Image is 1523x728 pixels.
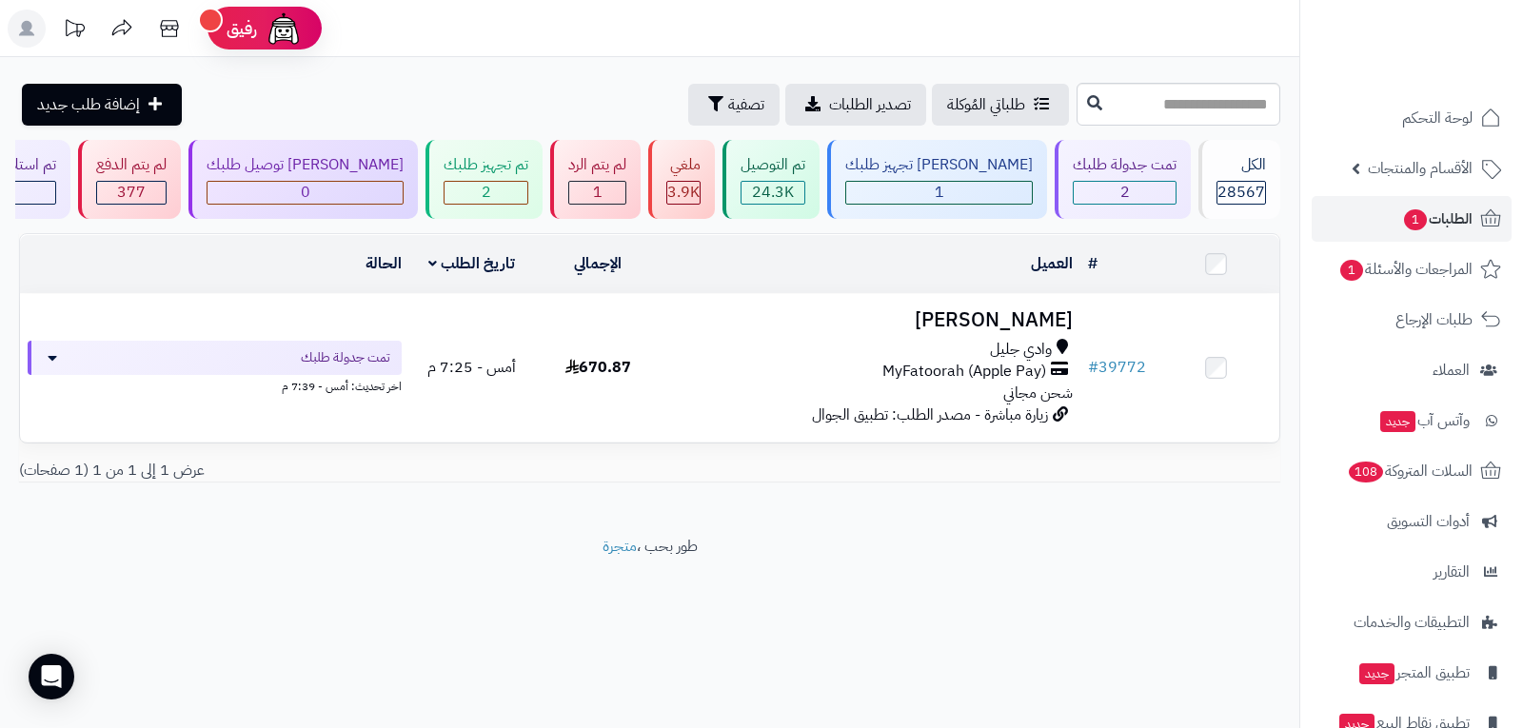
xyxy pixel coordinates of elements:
a: العميل [1031,252,1073,275]
span: تصدير الطلبات [829,93,911,116]
div: 377 [97,182,166,204]
a: إضافة طلب جديد [22,84,182,126]
a: الطلبات1 [1312,196,1512,242]
span: التطبيقات والخدمات [1354,609,1470,636]
a: تمت جدولة طلبك 2 [1051,140,1195,219]
span: الطلبات [1402,206,1473,232]
a: وآتس آبجديد [1312,398,1512,443]
span: شحن مجاني [1003,382,1073,404]
a: [PERSON_NAME] تجهيز طلبك 1 [823,140,1051,219]
a: المراجعات والأسئلة1 [1312,246,1512,292]
div: 1 [846,182,1032,204]
span: جديد [1380,411,1415,432]
span: # [1088,356,1098,379]
a: # [1088,252,1098,275]
div: ملغي [666,154,701,176]
img: ai-face.png [265,10,303,48]
h3: [PERSON_NAME] [668,309,1073,331]
span: الأقسام والمنتجات [1368,155,1473,182]
a: لوحة التحكم [1312,95,1512,141]
div: 3881 [667,182,700,204]
div: [PERSON_NAME] تجهيز طلبك [845,154,1033,176]
a: متجرة [603,535,637,558]
a: تطبيق المتجرجديد [1312,650,1512,696]
button: تصفية [688,84,780,126]
span: لوحة التحكم [1402,105,1473,131]
div: 24303 [742,182,804,204]
span: رفيق [227,17,257,40]
a: تم التوصيل 24.3K [719,140,823,219]
span: 1 [935,181,944,204]
div: عرض 1 إلى 1 من 1 (1 صفحات) [5,460,650,482]
div: Open Intercom Messenger [29,654,74,699]
div: تم التوصيل [741,154,805,176]
a: أدوات التسويق [1312,499,1512,544]
div: لم يتم الرد [568,154,626,176]
a: ملغي 3.9K [644,140,719,219]
a: تحديثات المنصة [50,10,98,52]
span: 24.3K [752,181,794,204]
span: أمس - 7:25 م [427,356,516,379]
span: زيارة مباشرة - مصدر الطلب: تطبيق الجوال [812,403,1048,426]
span: 670.87 [565,356,631,379]
span: المراجعات والأسئلة [1338,256,1473,283]
div: اخر تحديث: أمس - 7:39 م [28,375,402,395]
a: تم تجهيز طلبك 2 [422,140,546,219]
span: التقارير [1434,559,1470,585]
div: [PERSON_NAME] توصيل طلبك [207,154,404,176]
span: طلباتي المُوكلة [947,93,1025,116]
a: لم يتم الدفع 377 [74,140,185,219]
div: 0 [208,182,403,204]
span: 1 [1339,259,1364,282]
span: 1 [1403,208,1428,231]
div: تم تجهيز طلبك [444,154,528,176]
a: الحالة [366,252,402,275]
img: logo-2.png [1394,27,1505,67]
span: 2 [482,181,491,204]
span: تطبيق المتجر [1357,659,1470,686]
span: 0 [301,181,310,204]
span: 3.9K [667,181,700,204]
div: لم يتم الدفع [96,154,167,176]
span: 108 [1347,461,1384,483]
span: MyFatoorah (Apple Pay) [882,361,1046,383]
a: الإجمالي [574,252,622,275]
span: إضافة طلب جديد [37,93,140,116]
span: تمت جدولة طلبك [301,348,390,367]
span: وآتس آب [1378,407,1470,434]
span: 2 [1120,181,1130,204]
a: تصدير الطلبات [785,84,926,126]
span: جديد [1359,663,1394,684]
span: وادي جليل [990,339,1052,361]
div: 1 [569,182,625,204]
a: العملاء [1312,347,1512,393]
div: الكل [1216,154,1266,176]
span: أدوات التسويق [1387,508,1470,535]
div: تمت جدولة طلبك [1073,154,1177,176]
div: 2 [1074,182,1176,204]
a: تاريخ الطلب [428,252,515,275]
div: 2 [445,182,527,204]
span: العملاء [1433,357,1470,384]
a: #39772 [1088,356,1146,379]
a: الكل28567 [1195,140,1284,219]
span: 28567 [1217,181,1265,204]
span: 1 [593,181,603,204]
a: التطبيقات والخدمات [1312,600,1512,645]
a: طلبات الإرجاع [1312,297,1512,343]
a: طلباتي المُوكلة [932,84,1069,126]
span: 377 [117,181,146,204]
span: السلات المتروكة [1347,458,1473,484]
a: التقارير [1312,549,1512,595]
a: السلات المتروكة108 [1312,448,1512,494]
a: [PERSON_NAME] توصيل طلبك 0 [185,140,422,219]
span: تصفية [728,93,764,116]
a: لم يتم الرد 1 [546,140,644,219]
span: طلبات الإرجاع [1395,306,1473,333]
